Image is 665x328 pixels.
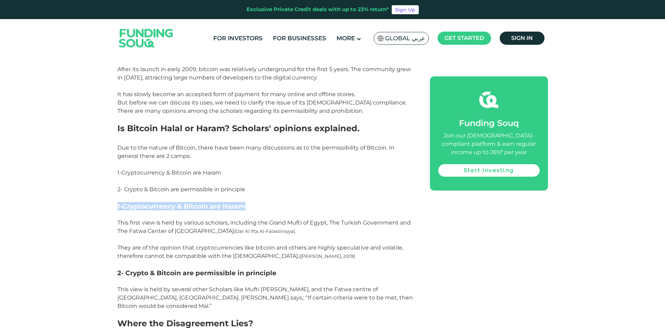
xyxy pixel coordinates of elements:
div: Exclusive Private Credit deals with up to 23% return* [247,6,389,14]
span: (Dar Al Ifta Al-Falastiniyya) [234,228,295,234]
a: Start investing [438,164,540,177]
span: 2- Crypto & Bitcoin are permissible in principle [117,186,245,193]
img: fsicon [479,90,498,109]
div: Join our [DEMOGRAPHIC_DATA]-compliant platform & earn regular income up to 26%* per year [438,132,540,157]
span: This first view is held by various scholars, including the Grand Mufti of Egypt, The Turkish Gove... [117,219,411,259]
span: More [336,35,355,42]
span: But before we can discuss its uses, we need to clarify the issue of its [DEMOGRAPHIC_DATA] compli... [117,99,407,114]
span: This view is held by several other Scholars like Mufti [PERSON_NAME], and the Fatwa centre of [GE... [117,286,413,309]
span: Funding Souq [459,118,519,128]
img: Logo [112,21,180,56]
span: 1- [117,202,122,210]
span: 1- [117,169,122,176]
span: 2- Crypto & Bitcoin are permissible in principle [117,269,276,277]
a: For Businesses [271,33,328,44]
span: Sign in [511,35,533,41]
span: Is Bitcoin Halal or Haram? Scholars' opinions explained. [117,123,359,133]
a: Sign in [500,32,545,45]
img: SA Flag [377,35,384,41]
span: After its launch in early 2009, bitcoin was relatively underground for the first 5 years. The com... [117,66,411,98]
span: Cryptocurrency & Bitcoin are Haram [122,169,221,176]
a: Sign Up [392,5,419,14]
span: Global عربي [385,34,425,42]
span: Cryptocurrency & Bitcoin are Haram [122,202,246,210]
span: Get started [444,35,484,41]
a: For Investors [211,33,264,44]
span: Due to the nature of Bitcoin, there have been many discussions as to the permissibility of Bitcoi... [117,144,394,159]
span: ([PERSON_NAME], 2019) [299,253,355,259]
